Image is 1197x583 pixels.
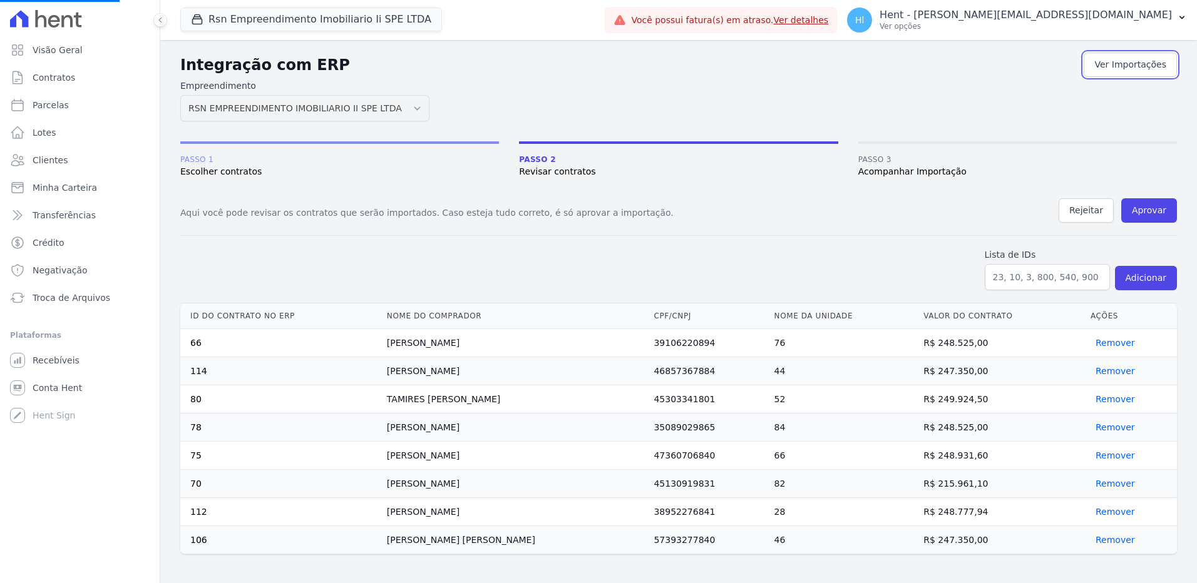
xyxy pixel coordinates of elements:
th: Nome da unidade [769,303,919,329]
a: Lotes [5,120,155,145]
td: R$ 248.525,00 [918,329,1086,357]
a: Conta Hent [5,375,155,400]
a: Minha Carteira [5,175,155,200]
td: 28 [769,498,919,526]
a: Ver detalhes [774,15,829,25]
button: Remover [1091,421,1135,433]
a: Contratos [5,65,155,90]
button: Rsn Empreendimento Imobiliario Ii SPE LTDA [180,8,442,31]
div: Plataformas [10,328,150,343]
button: Remover [1091,449,1135,462]
span: Passo 2 [519,154,838,165]
td: 38952276841 [649,498,769,526]
td: 39106220894 [649,329,769,357]
td: 66 [769,442,919,470]
input: 23, 10, 3, 800, 540, 900 [985,264,1110,290]
td: [PERSON_NAME] [382,357,649,385]
span: Passo 3 [858,154,1177,165]
span: Revisar contratos [519,165,838,178]
td: R$ 248.525,00 [918,413,1086,442]
td: 76 [769,329,919,357]
span: Parcelas [33,99,69,111]
a: Crédito [5,230,155,255]
button: Adicionar [1115,266,1177,290]
span: Recebíveis [33,354,80,367]
span: Clientes [33,154,68,166]
td: R$ 248.931,60 [918,442,1086,470]
a: Parcelas [5,93,155,118]
button: Remover [1091,365,1135,377]
button: Aprovar [1121,198,1177,223]
a: Ver Importações [1084,53,1177,77]
a: Visão Geral [5,38,155,63]
td: 78 [180,413,382,441]
td: [PERSON_NAME] [PERSON_NAME] [382,526,649,554]
button: Remover [1091,477,1135,490]
td: 112 [180,498,382,525]
td: 44 [769,357,919,385]
a: Recebíveis [5,348,155,373]
span: Lotes [33,126,56,139]
td: 47360706840 [649,442,769,470]
span: Minha Carteira [33,181,97,194]
span: Hl [855,16,864,24]
p: Hent - [PERSON_NAME][EMAIL_ADDRESS][DOMAIN_NAME] [880,9,1172,21]
button: Remover [1091,393,1135,405]
td: [PERSON_NAME] [382,413,649,442]
td: R$ 247.350,00 [918,357,1086,385]
td: 45130919831 [649,470,769,498]
td: 35089029865 [649,413,769,442]
nav: Progress [180,141,1177,178]
td: 66 [180,329,382,357]
th: Nome do comprador [382,303,649,329]
a: Troca de Arquivos [5,285,155,310]
a: Negativação [5,258,155,283]
label: Empreendimento [180,79,429,93]
td: 82 [769,470,919,498]
td: TAMIRES [PERSON_NAME] [382,385,649,413]
p: Aqui você pode revisar os contratos que serão importados. Caso esteja tudo correto, é só aprovar ... [180,206,674,220]
td: 52 [769,385,919,413]
p: Ver opções [880,21,1172,31]
span: Acompanhar Importação [858,165,1177,178]
span: Conta Hent [33,382,82,394]
td: 80 [180,385,382,413]
span: Visão Geral [33,44,83,56]
td: R$ 249.924,50 [918,385,1086,413]
td: R$ 248.777,94 [918,498,1086,526]
td: 57393277840 [649,526,769,554]
td: 84 [769,413,919,442]
button: Remover [1091,505,1135,518]
td: 45303341801 [649,385,769,413]
td: 70 [180,470,382,497]
button: Rejeitar [1059,198,1114,223]
td: R$ 247.350,00 [918,526,1086,554]
td: 114 [180,357,382,385]
th: CPF/CNPJ [649,303,769,329]
button: Remover [1091,337,1135,349]
td: R$ 215.961,10 [918,470,1086,498]
th: Id do contrato no ERP [180,303,382,329]
a: Clientes [5,148,155,173]
th: Valor do contrato [918,303,1086,329]
a: Transferências [5,203,155,228]
td: [PERSON_NAME] [382,329,649,357]
td: 75 [180,442,382,469]
span: Negativação [33,264,88,276]
span: Escolher contratos [180,165,499,178]
td: 46857367884 [649,357,769,385]
th: Ações [1086,303,1177,329]
label: Lista de IDs [985,248,1110,261]
td: [PERSON_NAME] [382,442,649,470]
td: [PERSON_NAME] [382,470,649,498]
span: Contratos [33,71,75,84]
button: Remover [1091,534,1135,546]
span: Passo 1 [180,154,499,165]
td: [PERSON_NAME] [382,498,649,526]
span: Transferências [33,209,96,221]
span: Você possui fatura(s) em atraso. [631,14,828,27]
td: 106 [180,526,382,554]
span: Troca de Arquivos [33,291,110,304]
h2: Integração com ERP [180,54,1084,76]
td: 46 [769,526,919,554]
